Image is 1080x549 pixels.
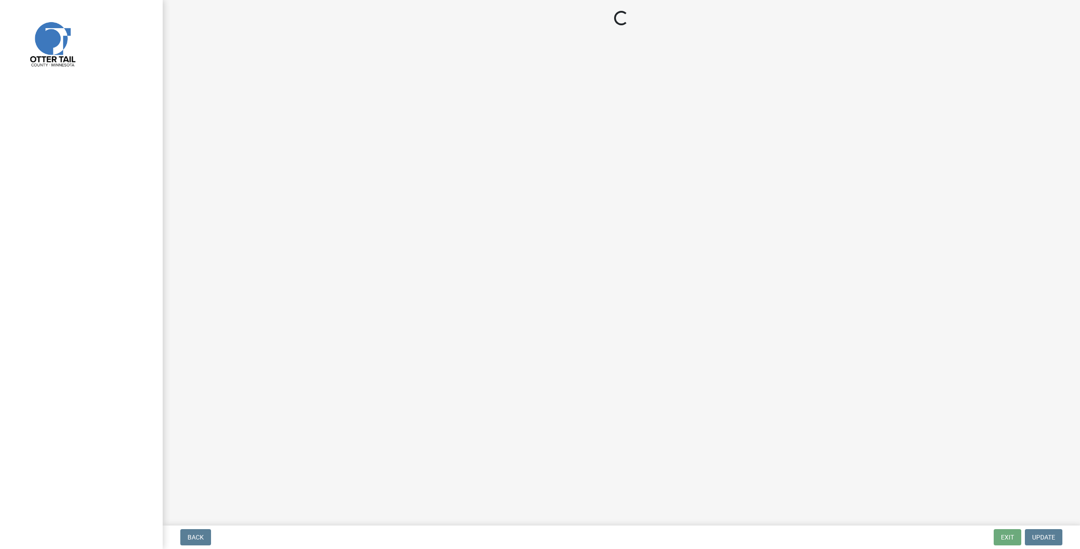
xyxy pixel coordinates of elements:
button: Exit [994,529,1021,545]
button: Update [1025,529,1062,545]
span: Back [188,534,204,541]
button: Back [180,529,211,545]
img: Otter Tail County, Minnesota [18,9,86,77]
span: Update [1032,534,1055,541]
